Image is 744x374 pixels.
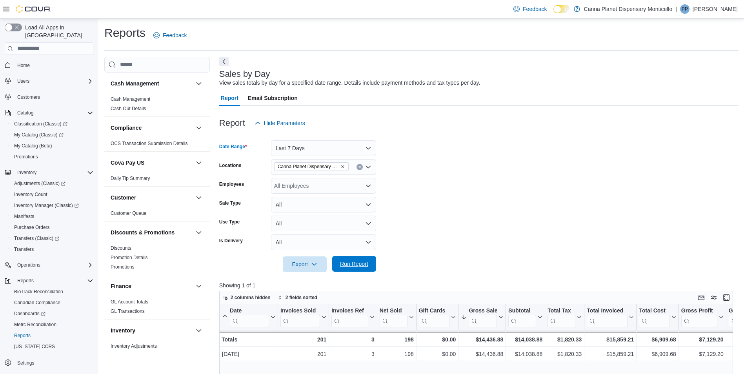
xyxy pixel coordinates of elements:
[104,243,210,275] div: Discounts & Promotions
[379,335,413,344] div: 198
[14,132,64,138] span: My Catalog (Classic)
[275,293,320,302] button: 2 fields sorted
[14,276,37,285] button: Reports
[14,76,33,86] button: Users
[17,94,40,100] span: Customers
[11,141,55,151] a: My Catalog (Beta)
[222,335,275,344] div: Totals
[11,309,93,318] span: Dashboards
[111,352,175,359] span: Inventory by Product Historical
[681,307,724,327] button: Gross Profit
[639,307,669,327] div: Total Cost
[219,181,244,187] label: Employees
[111,211,146,216] a: Customer Queue
[194,326,204,335] button: Inventory
[219,219,240,225] label: Use Type
[111,124,142,132] h3: Compliance
[14,93,43,102] a: Customers
[11,179,93,188] span: Adjustments (Classic)
[17,278,34,284] span: Reports
[365,164,371,170] button: Open list of options
[11,179,69,188] a: Adjustments (Classic)
[331,349,374,359] div: 3
[380,349,414,359] div: 198
[340,164,345,169] button: Remove Canna Planet Dispensary Monticello from selection in this group
[11,130,67,140] a: My Catalog (Classic)
[331,307,374,327] button: Invoices Ref
[111,299,148,305] a: GL Account Totals
[508,307,536,327] div: Subtotal
[331,335,374,344] div: 3
[111,353,175,358] a: Inventory by Product Historical
[8,178,96,189] a: Adjustments (Classic)
[2,76,96,87] button: Users
[111,343,157,349] span: Inventory Adjustments
[11,287,93,296] span: BioTrack Reconciliation
[280,335,326,344] div: 201
[14,235,59,241] span: Transfers (Classic)
[111,194,136,202] h3: Customer
[111,80,193,87] button: Cash Management
[11,298,93,307] span: Canadian Compliance
[553,13,554,14] span: Dark Mode
[287,256,322,272] span: Export
[548,335,582,344] div: $1,820.33
[508,307,542,327] button: Subtotal
[14,343,55,350] span: [US_STATE] CCRS
[14,143,52,149] span: My Catalog (Beta)
[680,4,689,14] div: Parth Patel
[219,200,241,206] label: Sale Type
[14,224,50,231] span: Purchase Orders
[104,25,146,41] h1: Reports
[14,60,93,70] span: Home
[8,286,96,297] button: BioTrack Reconciliation
[331,307,368,314] div: Invoices Ref
[219,79,480,87] div: View sales totals by day for a specified date range. Details include payment methods and tax type...
[248,90,298,106] span: Email Subscription
[14,108,93,118] span: Catalog
[340,260,368,268] span: Run Report
[548,307,575,327] div: Total Tax
[8,200,96,211] a: Inventory Manager (Classic)
[14,202,79,209] span: Inventory Manager (Classic)
[510,1,550,17] a: Feedback
[8,297,96,308] button: Canadian Compliance
[111,282,131,290] h3: Finance
[17,360,34,366] span: Settings
[104,139,210,151] div: Compliance
[194,123,204,133] button: Compliance
[14,358,37,368] a: Settings
[111,194,193,202] button: Customer
[639,349,676,359] div: $6,909.68
[11,141,93,151] span: My Catalog (Beta)
[11,342,93,351] span: Washington CCRS
[508,307,536,314] div: Subtotal
[222,349,275,359] div: [DATE]
[194,193,204,202] button: Customer
[11,190,51,199] a: Inventory Count
[111,96,150,102] a: Cash Management
[8,211,96,222] button: Manifests
[2,91,96,103] button: Customers
[280,349,326,359] div: 201
[548,307,575,314] div: Total Tax
[11,245,93,254] span: Transfers
[271,140,376,156] button: Last 7 Days
[418,307,456,327] button: Gift Cards
[230,307,269,327] div: Date
[379,307,407,314] div: Net Sold
[11,190,93,199] span: Inventory Count
[194,79,204,88] button: Cash Management
[111,327,135,334] h3: Inventory
[8,140,96,151] button: My Catalog (Beta)
[11,201,82,210] a: Inventory Manager (Classic)
[548,349,582,359] div: $1,820.33
[11,234,93,243] span: Transfers (Classic)
[461,307,503,327] button: Gross Sales
[111,124,193,132] button: Compliance
[11,212,37,221] a: Manifests
[221,90,238,106] span: Report
[681,335,724,344] div: $7,129.20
